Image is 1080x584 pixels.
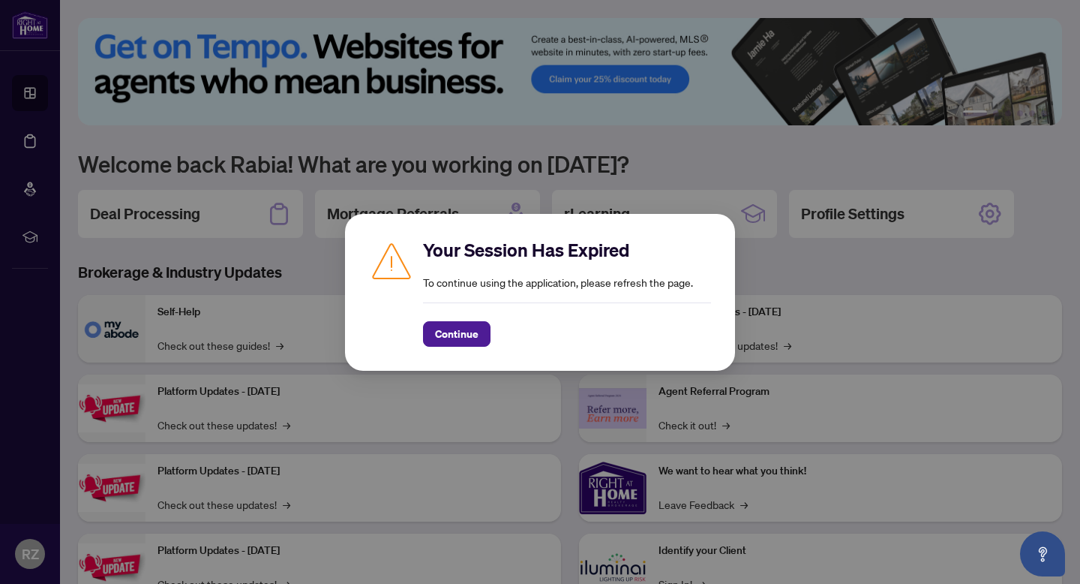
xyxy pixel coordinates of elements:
[423,321,490,347] button: Continue
[369,238,414,283] img: Caution icon
[423,238,711,262] h2: Your Session Has Expired
[423,238,711,347] div: To continue using the application, please refresh the page.
[1020,531,1065,576] button: Open asap
[435,322,478,346] span: Continue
